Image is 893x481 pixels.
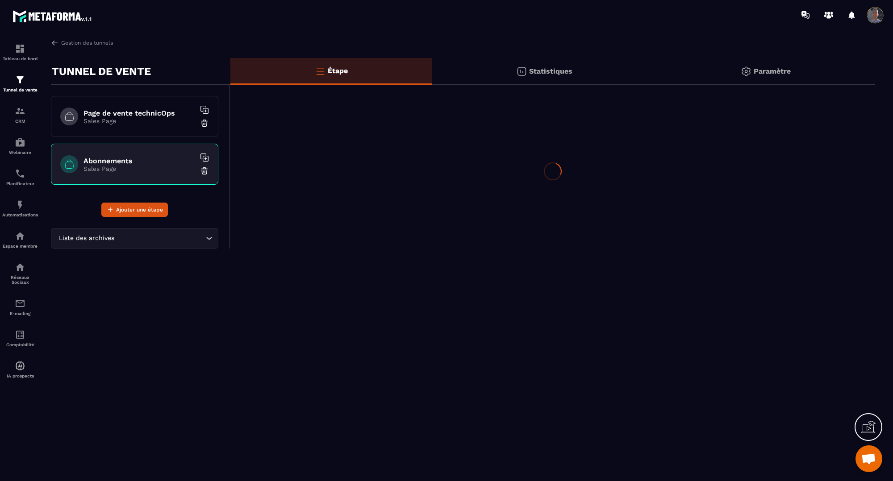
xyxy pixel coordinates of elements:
[2,99,38,130] a: formationformationCRM
[14,23,21,30] img: website_grey.svg
[15,75,25,85] img: formation
[15,361,25,371] img: automations
[2,342,38,347] p: Comptabilité
[2,150,38,155] p: Webinaire
[2,181,38,186] p: Planificateur
[25,14,44,21] div: v 4.0.24
[83,165,195,172] p: Sales Page
[51,228,218,249] div: Search for option
[2,311,38,316] p: E-mailing
[315,66,325,76] img: bars-o.4a397970.svg
[15,298,25,309] img: email
[2,68,38,99] a: formationformationTunnel de vente
[111,53,137,58] div: Mots-clés
[83,117,195,124] p: Sales Page
[2,37,38,68] a: formationformationTableau de bord
[2,291,38,323] a: emailemailE-mailing
[2,373,38,378] p: IA prospects
[15,262,25,273] img: social-network
[2,275,38,285] p: Réseaux Sociaux
[15,137,25,148] img: automations
[328,66,348,75] p: Étape
[741,66,751,77] img: setting-gr.5f69749f.svg
[15,43,25,54] img: formation
[855,445,882,472] a: Ouvrir le chat
[2,162,38,193] a: schedulerschedulerPlanificateur
[2,212,38,217] p: Automatisations
[2,119,38,124] p: CRM
[15,329,25,340] img: accountant
[116,233,204,243] input: Search for option
[101,52,108,59] img: tab_keywords_by_traffic_grey.svg
[2,244,38,249] p: Espace membre
[116,205,163,214] span: Ajouter une étape
[101,203,168,217] button: Ajouter une étape
[23,23,101,30] div: Domaine: [DOMAIN_NAME]
[529,67,572,75] p: Statistiques
[51,39,59,47] img: arrow
[2,323,38,354] a: accountantaccountantComptabilité
[83,109,195,117] h6: Page de vente technicOps
[200,166,209,175] img: trash
[13,8,93,24] img: logo
[2,130,38,162] a: automationsautomationsWebinaire
[754,67,791,75] p: Paramètre
[15,168,25,179] img: scheduler
[2,193,38,224] a: automationsautomationsAutomatisations
[14,14,21,21] img: logo_orange.svg
[2,255,38,291] a: social-networksocial-networkRéseaux Sociaux
[52,62,151,80] p: TUNNEL DE VENTE
[15,106,25,116] img: formation
[57,233,116,243] span: Liste des archives
[36,52,43,59] img: tab_domain_overview_orange.svg
[46,53,69,58] div: Domaine
[516,66,527,77] img: stats.20deebd0.svg
[2,56,38,61] p: Tableau de bord
[83,157,195,165] h6: Abonnements
[2,224,38,255] a: automationsautomationsEspace membre
[2,87,38,92] p: Tunnel de vente
[51,39,113,47] a: Gestion des tunnels
[15,231,25,241] img: automations
[200,119,209,128] img: trash
[15,199,25,210] img: automations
